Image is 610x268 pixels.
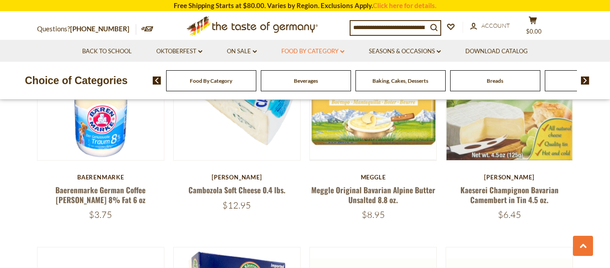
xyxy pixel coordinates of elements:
[227,47,257,56] a: On Sale
[470,21,510,31] a: Account
[311,184,435,205] a: Meggle Original Bavarian Alpine Butter Unsalted 8.8 oz.
[487,77,503,84] a: Breads
[309,174,437,181] div: Meggle
[156,47,202,56] a: Oktoberfest
[222,200,251,211] span: $12.95
[281,47,344,56] a: Food By Category
[190,77,232,84] a: Food By Category
[460,184,559,205] a: Kaeserei Champignon Bavarian Camembert in Tin 4.5 oz.
[362,209,385,220] span: $8.95
[372,77,428,84] a: Baking, Cakes, Desserts
[526,28,542,35] span: $0.00
[465,47,528,56] a: Download Catalog
[519,16,546,38] button: $0.00
[446,174,573,181] div: [PERSON_NAME]
[70,25,130,33] a: [PHONE_NUMBER]
[373,1,436,9] a: Click here for details.
[173,174,301,181] div: [PERSON_NAME]
[188,184,285,196] a: Cambozola Soft Cheese 0.4 lbs.
[581,77,589,85] img: next arrow
[82,47,132,56] a: Back to School
[481,22,510,29] span: Account
[55,184,146,205] a: Baerenmarke German Coffee [PERSON_NAME] 8% Fat 6 oz
[37,174,164,181] div: Baerenmarke
[294,77,318,84] a: Beverages
[37,23,136,35] p: Questions?
[498,209,521,220] span: $6.45
[369,47,441,56] a: Seasons & Occasions
[89,209,112,220] span: $3.75
[153,77,161,85] img: previous arrow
